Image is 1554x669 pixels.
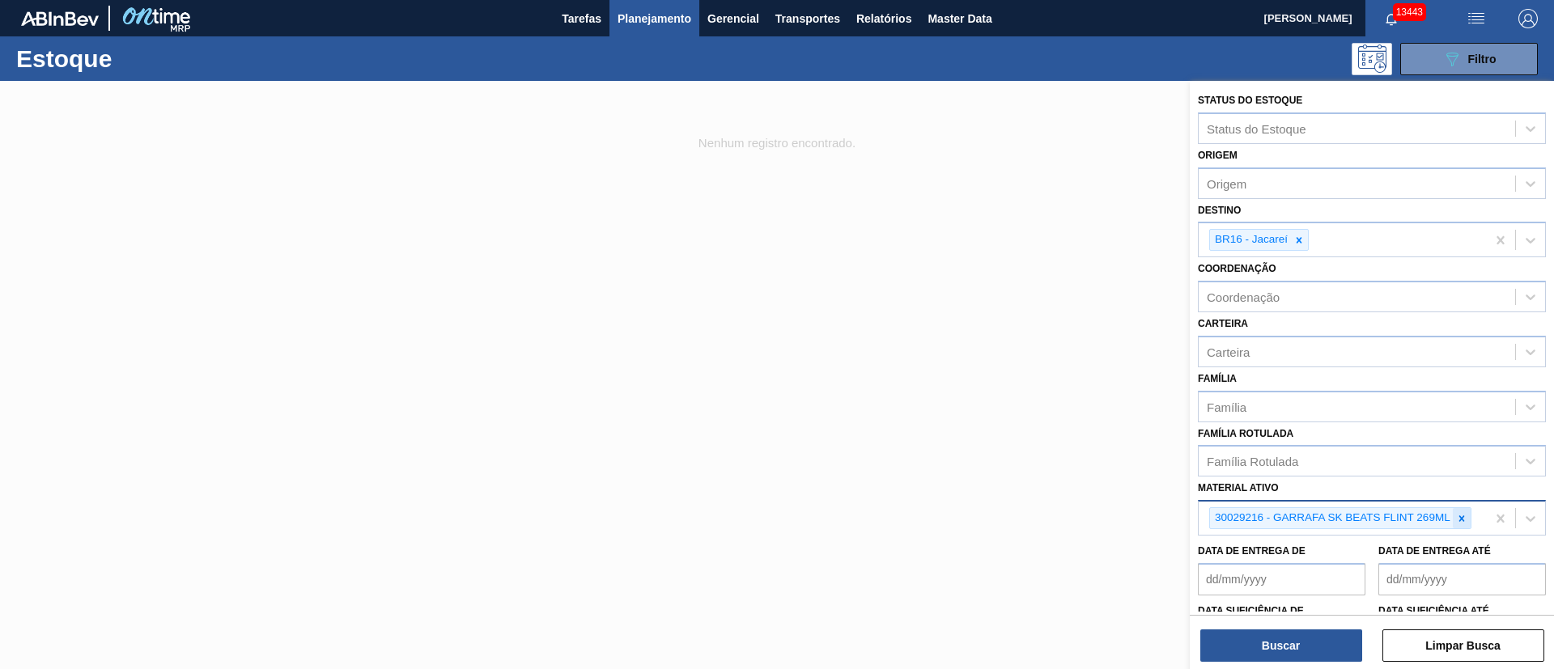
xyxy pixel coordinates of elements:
div: BR16 - Jacareí [1210,230,1290,250]
label: Família Rotulada [1198,428,1293,439]
label: Carteira [1198,318,1248,329]
label: Data suficiência de [1198,605,1304,616]
label: Data de Entrega de [1198,545,1306,557]
div: Status do Estoque [1207,121,1306,135]
div: Família Rotulada [1207,455,1298,468]
button: Filtro [1400,43,1538,75]
span: Planejamento [618,9,691,28]
img: TNhmsLtSVTkK8tSr43FrP2fwEKptu5GPRR3wAAAABJRU5ErkJggg== [21,11,99,26]
div: Coordenação [1207,290,1280,304]
img: userActions [1467,9,1486,28]
label: Status do Estoque [1198,95,1302,106]
label: Família [1198,373,1237,384]
span: Master Data [928,9,991,28]
label: Material ativo [1198,482,1279,493]
label: Destino [1198,205,1241,216]
div: Carteira [1207,345,1250,358]
span: Relatórios [856,9,911,28]
div: 30029216 - GARRAFA SK BEATS FLINT 269ML [1210,508,1453,528]
span: Transportes [775,9,840,28]
label: Origem [1198,150,1238,161]
h1: Estoque [16,49,258,68]
span: 13443 [1393,3,1426,21]
button: Notificações [1365,7,1417,30]
div: Família [1207,400,1246,413]
label: Coordenação [1198,263,1276,274]
span: Gerencial [707,9,759,28]
div: Pogramando: nenhum usuário selecionado [1352,43,1392,75]
label: Data de Entrega até [1378,545,1491,557]
div: Origem [1207,176,1246,190]
span: Tarefas [562,9,601,28]
img: Logout [1518,9,1538,28]
label: Data suficiência até [1378,605,1489,616]
span: Filtro [1468,53,1497,66]
input: dd/mm/yyyy [1378,563,1546,595]
input: dd/mm/yyyy [1198,563,1365,595]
